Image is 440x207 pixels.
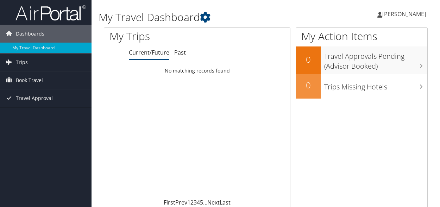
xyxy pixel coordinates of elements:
[15,5,86,21] img: airportal-logo.png
[99,10,321,25] h1: My Travel Dashboard
[190,199,194,206] a: 2
[197,199,200,206] a: 4
[296,74,427,99] a: 0Trips Missing Hotels
[109,29,207,44] h1: My Trips
[164,199,175,206] a: First
[382,10,426,18] span: [PERSON_NAME]
[174,49,186,56] a: Past
[296,79,321,91] h2: 0
[324,48,427,71] h3: Travel Approvals Pending (Advisor Booked)
[296,46,427,74] a: 0Travel Approvals Pending (Advisor Booked)
[16,89,53,107] span: Travel Approval
[104,64,290,77] td: No matching records found
[187,199,190,206] a: 1
[129,49,169,56] a: Current/Future
[207,199,220,206] a: Next
[324,79,427,92] h3: Trips Missing Hotels
[194,199,197,206] a: 3
[16,54,28,71] span: Trips
[16,25,44,43] span: Dashboards
[296,54,321,65] h2: 0
[175,199,187,206] a: Prev
[16,71,43,89] span: Book Travel
[220,199,231,206] a: Last
[203,199,207,206] span: …
[200,199,203,206] a: 5
[296,29,427,44] h1: My Action Items
[377,4,433,25] a: [PERSON_NAME]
